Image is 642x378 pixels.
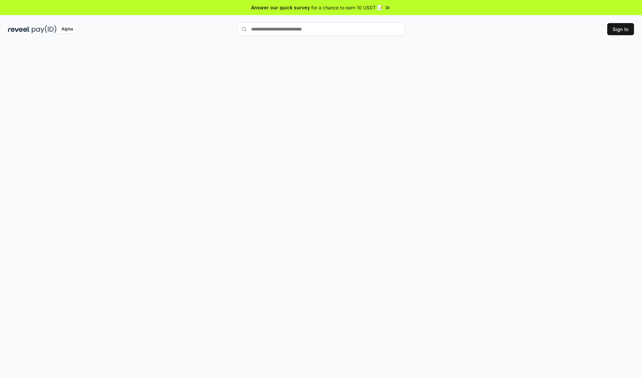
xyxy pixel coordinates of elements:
img: reveel_dark [8,25,30,33]
button: Sign In [607,23,634,35]
div: Alpha [58,25,77,33]
img: pay_id [32,25,57,33]
span: for a chance to earn 10 USDT 📝 [311,4,383,11]
span: Answer our quick survey [251,4,310,11]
